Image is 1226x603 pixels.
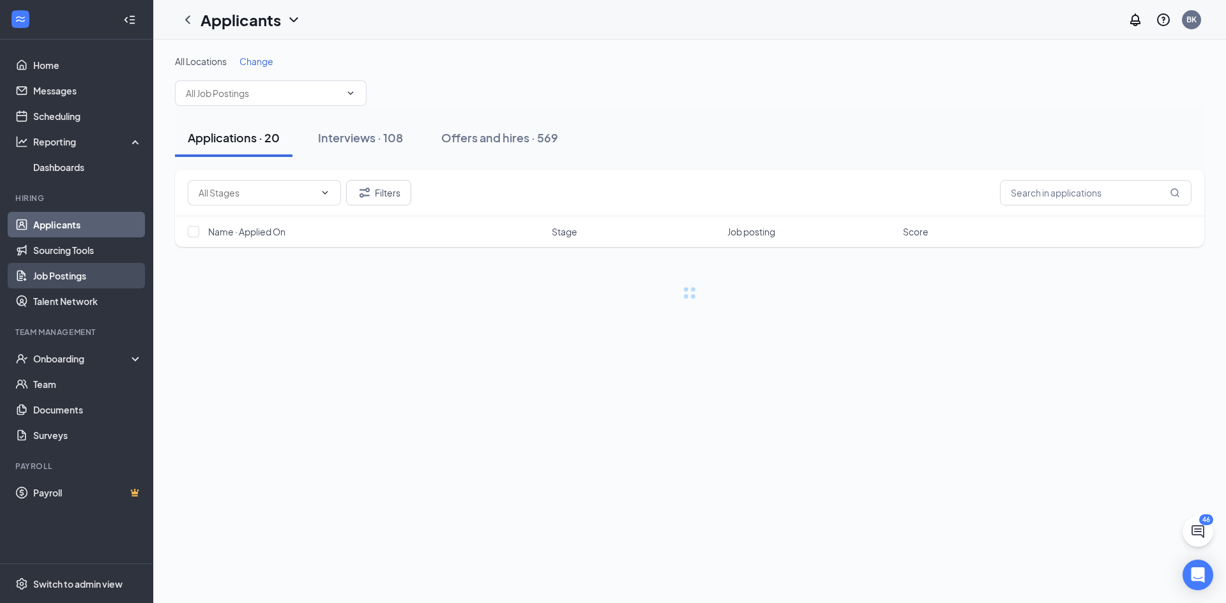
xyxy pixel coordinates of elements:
svg: Notifications [1128,12,1143,27]
div: Applications · 20 [188,130,280,145]
a: Messages [33,78,142,103]
svg: UserCheck [15,352,28,365]
svg: MagnifyingGlass [1170,188,1180,198]
a: Applicants [33,212,142,237]
div: Payroll [15,461,140,472]
a: Surveys [33,422,142,448]
a: Home [33,52,142,78]
svg: ChatActive [1190,524,1206,539]
button: Filter Filters [346,180,411,205]
input: All Job Postings [186,86,340,100]
span: Name · Applied On [208,225,285,238]
span: Change [239,56,273,67]
a: Sourcing Tools [33,237,142,263]
a: Talent Network [33,288,142,314]
div: Team Management [15,327,140,338]
div: Onboarding [33,352,132,365]
div: 46 [1199,514,1213,525]
svg: Collapse [123,13,136,26]
div: Reporting [33,135,143,148]
div: BK [1186,14,1197,25]
svg: ChevronDown [286,12,301,27]
div: Offers and hires · 569 [441,130,558,145]
span: Job posting [727,225,775,238]
svg: WorkstreamLogo [14,13,27,26]
svg: ChevronDown [345,88,356,98]
button: ChatActive [1183,516,1213,547]
a: PayrollCrown [33,480,142,505]
input: Search in applications [1000,180,1192,205]
span: Score [903,225,928,238]
div: Open Intercom Messenger [1183,560,1213,590]
a: Scheduling [33,103,142,129]
a: Dashboards [33,154,142,180]
span: Stage [552,225,577,238]
svg: Analysis [15,135,28,148]
a: Documents [33,397,142,422]
a: Job Postings [33,263,142,288]
div: Hiring [15,193,140,204]
div: Interviews · 108 [318,130,403,145]
h1: Applicants [201,9,281,31]
svg: QuestionInfo [1156,12,1171,27]
div: Switch to admin view [33,577,123,590]
input: All Stages [199,186,315,200]
svg: Settings [15,577,28,590]
svg: ChevronDown [320,188,330,198]
svg: Filter [357,185,372,200]
svg: ChevronLeft [180,12,195,27]
span: All Locations [175,56,227,67]
a: Team [33,371,142,397]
